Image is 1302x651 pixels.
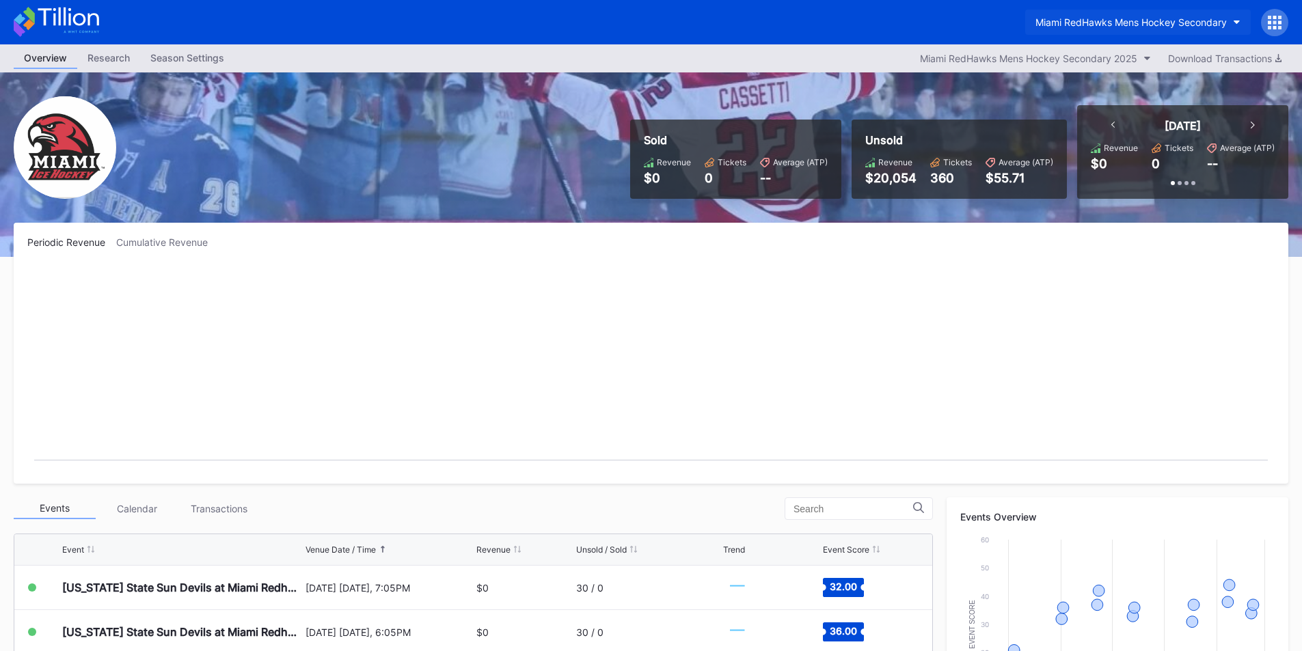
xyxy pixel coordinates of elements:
[981,564,989,572] text: 50
[865,171,917,185] div: $20,054
[723,615,764,649] svg: Chart title
[476,626,489,638] div: $0
[723,544,745,555] div: Trend
[1165,119,1201,133] div: [DATE]
[865,133,1053,147] div: Unsold
[77,48,140,68] div: Research
[306,544,376,555] div: Venue Date / Time
[1168,53,1281,64] div: Download Transactions
[140,48,234,68] div: Season Settings
[27,236,116,248] div: Periodic Revenue
[930,171,972,185] div: 360
[62,625,302,639] div: [US_STATE] State Sun Devils at Miami Redhawks Mens Hockey
[178,498,260,519] div: Transactions
[920,53,1137,64] div: Miami RedHawks Mens Hockey Secondary 2025
[1104,143,1138,153] div: Revenue
[306,582,474,594] div: [DATE] [DATE], 7:05PM
[1207,156,1218,171] div: --
[878,157,912,167] div: Revenue
[576,626,603,638] div: 30 / 0
[576,544,627,555] div: Unsold / Sold
[830,581,857,592] text: 32.00
[830,625,857,637] text: 36.00
[644,133,828,147] div: Sold
[986,171,1053,185] div: $55.71
[943,157,972,167] div: Tickets
[968,600,976,649] text: Event Score
[773,157,828,167] div: Average (ATP)
[794,503,913,514] input: Search
[1091,156,1107,171] div: $0
[657,157,691,167] div: Revenue
[14,48,77,69] a: Overview
[1165,143,1193,153] div: Tickets
[1025,10,1251,35] button: Miami RedHawks Mens Hockey Secondary
[823,544,869,555] div: Event Score
[62,544,84,555] div: Event
[140,48,234,69] a: Season Settings
[981,592,989,600] text: 40
[960,511,1275,523] div: Events Overview
[576,582,603,594] div: 30 / 0
[913,49,1158,68] button: Miami RedHawks Mens Hockey Secondary 2025
[306,626,474,638] div: [DATE] [DATE], 6:05PM
[705,171,746,185] div: 0
[476,544,511,555] div: Revenue
[981,620,989,628] text: 30
[1161,49,1288,68] button: Download Transactions
[760,171,828,185] div: --
[27,265,1275,470] svg: Chart title
[96,498,178,519] div: Calendar
[116,236,219,248] div: Cumulative Revenue
[723,570,764,605] svg: Chart title
[1035,16,1227,28] div: Miami RedHawks Mens Hockey Secondary
[14,96,116,199] img: Miami_RedHawks_Mens_Hockey_Secondary.png
[644,171,691,185] div: $0
[77,48,140,69] a: Research
[14,498,96,519] div: Events
[62,581,302,594] div: [US_STATE] State Sun Devils at Miami Redhawks Mens Hockey
[1152,156,1160,171] div: 0
[981,536,989,544] text: 60
[476,582,489,594] div: $0
[999,157,1053,167] div: Average (ATP)
[718,157,746,167] div: Tickets
[1220,143,1275,153] div: Average (ATP)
